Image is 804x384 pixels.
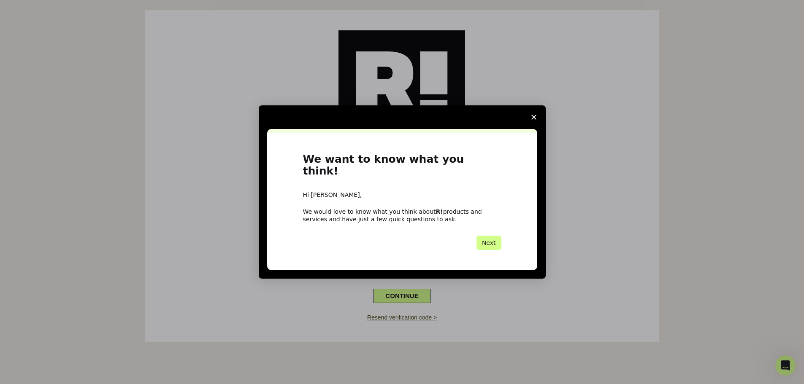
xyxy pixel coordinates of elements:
span: Close survey [522,105,546,129]
b: R! [436,208,443,215]
div: Hi [PERSON_NAME], [303,191,501,199]
h1: We want to know what you think! [303,153,501,183]
button: Next [476,236,501,250]
div: We would love to know what you think about products and services and have just a few quick questi... [303,208,501,223]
